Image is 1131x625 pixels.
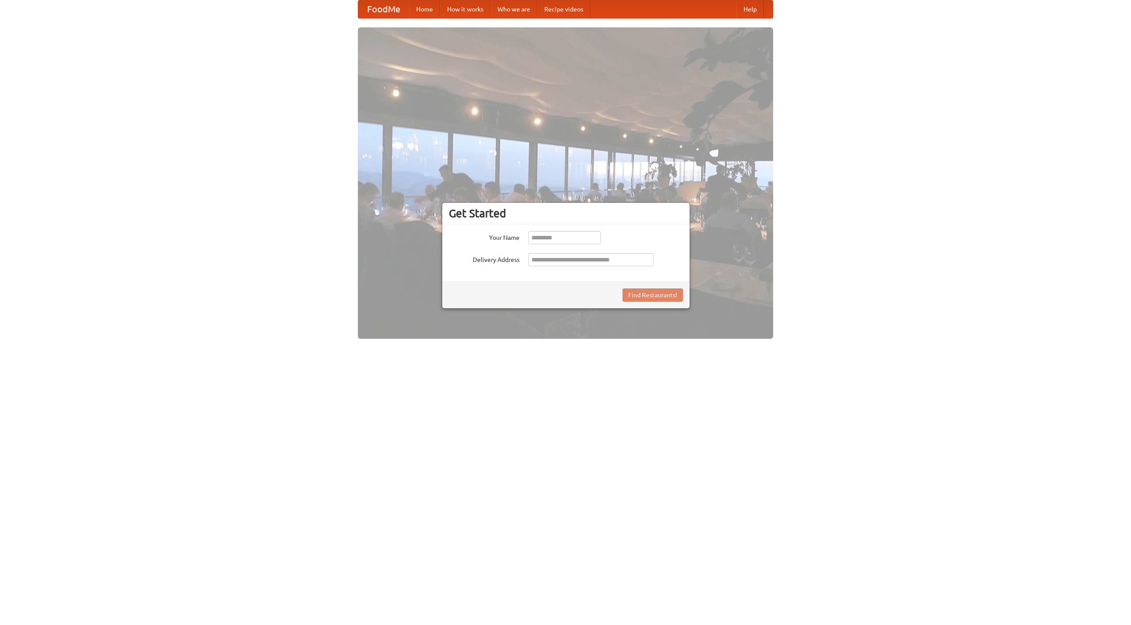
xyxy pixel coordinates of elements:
h3: Get Started [449,207,683,220]
a: Home [409,0,440,18]
label: Your Name [449,231,520,242]
a: Recipe videos [537,0,590,18]
a: Who we are [490,0,537,18]
button: Find Restaurants! [622,288,683,302]
a: FoodMe [358,0,409,18]
label: Delivery Address [449,253,520,264]
a: Help [736,0,764,18]
a: How it works [440,0,490,18]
